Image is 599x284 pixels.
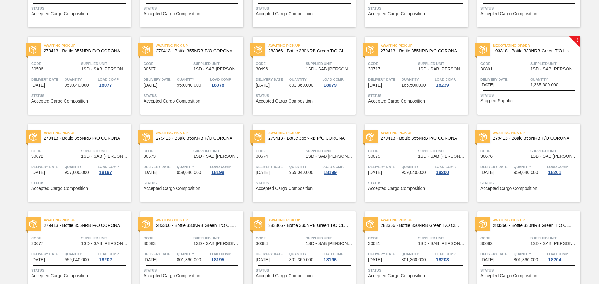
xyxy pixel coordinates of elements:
[306,148,354,154] span: Supplied Unit
[144,60,192,67] span: Code
[322,164,344,170] span: Load Comp.
[480,251,512,257] span: Delivery Date
[368,76,400,83] span: Delivery Date
[98,76,129,88] a: Load Comp.18077
[210,164,231,170] span: Load Comp.
[44,42,131,49] span: Awaiting Pick Up
[547,251,568,257] span: Load Comp.
[368,93,466,99] span: Status
[256,164,288,170] span: Delivery Date
[131,124,243,202] a: statusAwaiting Pick Up279413 - Bottle 355NRB P/O CORONACode30673Supplied Unit1SD - SAB [PERSON_NA...
[44,217,131,223] span: Awaiting Pick Up
[418,67,466,71] span: 1SD - SAB Rosslyn Brewery
[289,164,321,170] span: Quantity
[142,220,150,228] img: status
[31,273,88,278] span: Accepted Cargo Composition
[31,241,43,246] span: 30677
[468,124,580,202] a: statusAwaiting Pick Up279413 - Bottle 355NRB P/O CORONACode30676Supplied Unit1SD - SAB [PERSON_NA...
[256,83,270,88] span: 08/15/2025
[381,223,463,228] span: 283366 - Bottle 330NRB Green T/O CLT Booster
[243,37,356,115] a: statusAwaiting Pick Up283366 - Bottle 330NRB Green T/O CLT BoosterCode30496Supplied Unit1SD - SAB...
[81,148,129,154] span: Supplied Unit
[479,220,487,228] img: status
[514,251,546,257] span: Quantity
[435,76,456,83] span: Load Comp.
[480,5,579,12] span: Status
[368,241,380,246] span: 30681
[177,258,201,262] span: 801,360.000
[256,180,354,186] span: Status
[144,180,242,186] span: Status
[256,67,268,71] span: 30496
[418,235,466,241] span: Supplied Unit
[268,217,356,223] span: Awaiting Pick Up
[31,164,63,170] span: Delivery Date
[480,273,537,278] span: Accepted Cargo Composition
[142,133,150,141] img: status
[65,164,96,170] span: Quantity
[31,170,45,175] span: 08/22/2025
[530,60,579,67] span: Supplied Unit
[480,186,537,191] span: Accepted Cargo Composition
[480,180,579,186] span: Status
[31,5,129,12] span: Status
[210,83,226,88] div: 18078
[366,133,374,141] img: status
[530,154,579,159] span: 1SD - SAB Rosslyn Brewery
[81,154,129,159] span: 1SD - SAB Rosslyn Brewery
[256,186,313,191] span: Accepted Cargo Composition
[31,251,63,257] span: Delivery Date
[368,164,400,170] span: Delivery Date
[256,241,268,246] span: 30684
[480,92,579,99] span: Status
[435,76,466,88] a: Load Comp.18239
[177,170,201,175] span: 959,040.000
[256,273,313,278] span: Accepted Cargo Composition
[156,223,238,228] span: 283366 - Bottle 330NRB Green T/O CLT Booster
[479,133,487,141] img: status
[193,235,242,241] span: Supplied Unit
[156,217,243,223] span: Awaiting Pick Up
[65,83,89,88] span: 959,040.000
[268,130,356,136] span: Awaiting Pick Up
[366,46,374,54] img: status
[256,148,304,154] span: Code
[289,170,314,175] span: 959,040.000
[31,148,80,154] span: Code
[530,235,579,241] span: Supplied Unit
[256,60,304,67] span: Code
[210,76,231,83] span: Load Comp.
[306,60,354,67] span: Supplied Unit
[144,83,157,88] span: 08/15/2025
[289,83,314,88] span: 801,360.000
[468,37,580,115] a: !statusNegotiating Order193318 - Bottle 330NRB Green T/O Handi Fly FishCode30801Supplied Unit1SD ...
[144,267,242,273] span: Status
[156,136,238,141] span: 279413 - Bottle 355NRB P/O CORONA
[322,83,338,88] div: 18079
[210,251,231,257] span: Load Comp.
[289,76,321,83] span: Quantity
[81,60,129,67] span: Supplied Unit
[306,154,354,159] span: 1SD - SAB Rosslyn Brewery
[65,170,89,175] span: 957,600.000
[381,42,468,49] span: Awaiting Pick Up
[418,60,466,67] span: Supplied Unit
[547,170,562,175] div: 18201
[368,258,382,262] span: 08/26/2025
[418,241,466,246] span: 1SD - SAB Rosslyn Brewery
[493,217,580,223] span: Awaiting Pick Up
[31,76,63,83] span: Delivery Date
[435,257,450,262] div: 18203
[142,46,150,54] img: status
[368,67,380,71] span: 30717
[322,170,338,175] div: 18199
[254,133,262,141] img: status
[530,67,579,71] span: 1SD - SAB Rosslyn Brewery
[493,136,575,141] span: 279413 - Bottle 355NRB P/O CORONA
[144,93,242,99] span: Status
[289,258,314,262] span: 801,360.000
[493,42,580,49] span: Negotiating Order
[268,223,351,228] span: 283366 - Bottle 330NRB Green T/O CLT Booster
[368,267,466,273] span: Status
[514,258,538,262] span: 801,360.000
